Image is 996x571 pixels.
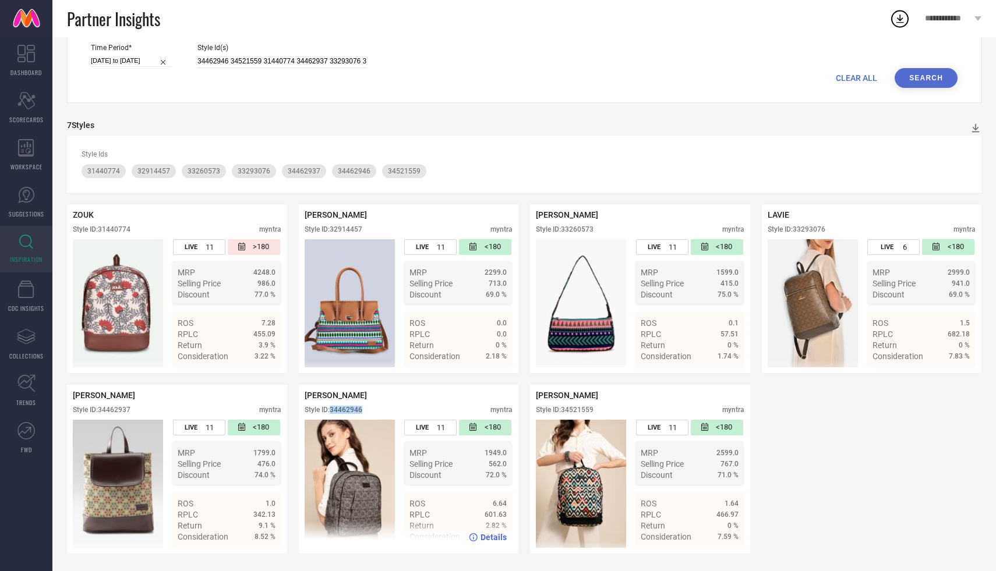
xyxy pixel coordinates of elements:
span: [PERSON_NAME] [305,210,367,219]
span: Consideration [409,352,460,361]
input: Select time period [91,55,171,67]
span: <180 [716,423,732,432]
span: Consideration [641,352,691,361]
span: MRP [178,448,195,457]
span: 77.0 % [255,290,276,299]
span: Selling Price [409,279,453,288]
span: [PERSON_NAME] [536,210,598,219]
span: Details [249,373,276,382]
span: 0 % [496,341,507,349]
span: 69.0 % [486,290,507,299]
span: 33293076 [238,167,270,175]
span: RPLC [641,329,661,339]
span: 57.51 [720,330,739,338]
span: LIVE [648,243,661,251]
div: Style ID: 31440774 [73,225,130,233]
div: Click to view image [536,239,626,367]
span: MRP [409,268,427,277]
span: MRP [641,268,658,277]
span: 11 [437,423,445,432]
span: 75.0 % [718,290,739,299]
span: 0 % [727,341,739,349]
div: Number of days the style has been live on the platform [636,420,688,435]
span: 3.9 % [259,341,276,349]
span: 34462946 [338,167,370,175]
span: Discount [178,290,210,299]
img: Style preview image [536,239,626,367]
span: Consideration [873,352,923,361]
span: [PERSON_NAME] [73,391,135,400]
span: ROS [409,318,425,328]
span: 0 % [727,522,739,530]
span: MRP [178,268,195,277]
span: ROS [178,499,193,508]
span: 601.63 [485,510,507,519]
span: 941.0 [952,279,970,288]
span: 9.1 % [259,522,276,530]
span: LIVE [881,243,893,251]
span: 0 % [959,341,970,349]
div: Number of days since the style was first listed on the platform [691,239,743,255]
img: Style preview image [305,239,395,367]
span: Discount [178,470,210,480]
span: 31440774 [87,167,120,175]
a: Details [932,373,970,382]
span: 1.74 % [718,352,739,360]
span: 7.83 % [949,352,970,360]
a: Details [701,553,739,562]
span: DASHBOARD [10,68,42,77]
span: 2999.0 [948,268,970,276]
span: Style Id(s) [197,44,366,52]
div: Number of days since the style was first listed on the platform [459,420,511,435]
span: WORKSPACE [10,162,43,171]
span: 7.28 [262,319,276,327]
span: RPLC [409,510,430,519]
span: 8.52 % [255,533,276,541]
span: <180 [485,242,501,252]
span: 682.18 [948,330,970,338]
span: MRP [409,448,427,457]
div: Style ID: 34521559 [536,406,594,414]
span: 466.97 [716,510,739,519]
span: [PERSON_NAME] [305,391,367,400]
span: COLLECTIONS [9,352,44,360]
span: [PERSON_NAME] [536,391,598,400]
span: 0.0 [497,330,507,338]
button: Search [895,68,958,88]
div: Number of days the style has been live on the platform [173,420,225,435]
span: Selling Price [178,279,221,288]
span: <180 [253,423,269,432]
span: <180 [485,423,501,432]
span: MRP [641,448,658,457]
span: Details [944,373,970,382]
span: 11 [206,243,214,251]
div: Click to view image [768,239,858,367]
div: Style Ids [82,150,967,158]
div: Style ID: 32914457 [305,225,362,233]
span: Selling Price [641,459,684,469]
input: Enter comma separated style ids e.g. 12345, 67890 [197,55,366,68]
span: 6.64 [493,499,507,508]
a: Details [469,533,507,542]
span: Selling Price [641,279,684,288]
span: LIVE [416,424,429,431]
div: myntra [259,406,281,414]
img: Style preview image [73,239,163,367]
span: 986.0 [257,279,276,288]
div: Number of days since the style was first listed on the platform [459,239,511,255]
div: Style ID: 33260573 [536,225,594,233]
span: LAVIE [768,210,789,219]
span: RPLC [178,510,198,519]
span: 34462937 [288,167,320,175]
span: 11 [437,243,445,251]
span: 33260573 [188,167,220,175]
div: Style ID: 34462937 [73,406,130,414]
div: Click to view image [73,420,163,548]
div: Number of days the style has been live on the platform [404,239,457,255]
span: Discount [409,470,442,480]
a: Details [701,373,739,382]
div: Number of days since the style was first listed on the platform [691,420,743,435]
span: 32914457 [137,167,170,175]
span: 2299.0 [485,268,507,276]
span: Consideration [641,532,691,541]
